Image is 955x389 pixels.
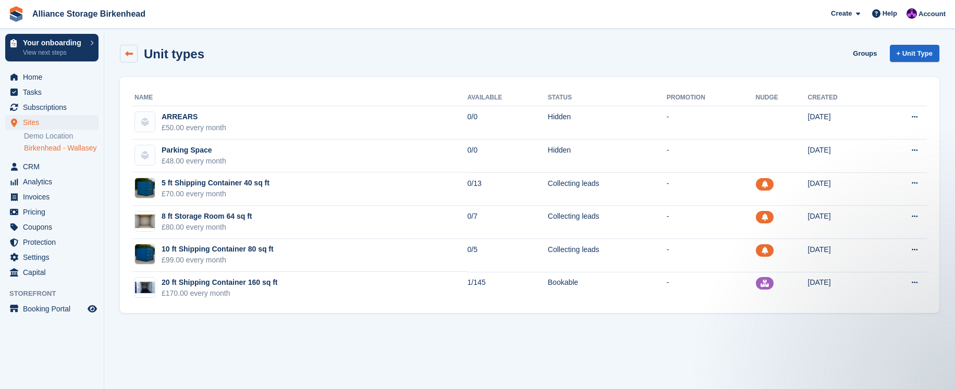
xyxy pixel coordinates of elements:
[467,106,547,140] td: 0/0
[23,302,85,316] span: Booking Portal
[5,100,99,115] a: menu
[548,106,667,140] td: Hidden
[162,222,252,233] div: £80.00 every month
[135,244,155,264] img: ChatGPT%20Image%20Jul%204,%202025,%2004_12_25%20PM.png
[5,302,99,316] a: menu
[808,172,877,206] td: [DATE]
[162,211,252,222] div: 8 ft Storage Room 64 sq ft
[5,190,99,204] a: menu
[5,85,99,99] a: menu
[23,159,85,174] span: CRM
[5,70,99,84] a: menu
[162,244,274,255] div: 10 ft Shipping Container 80 sq ft
[135,112,155,132] img: blank-unit-type-icon-ffbac7b88ba66c5e286b0e438baccc4b9c83835d4c34f86887a83fc20ec27e7b.svg
[5,235,99,249] a: menu
[135,215,155,228] img: ChatGPT%20Image%20Jul%204,%202025,%2004_21_08%20PM.png
[548,140,667,173] td: Hidden
[162,189,270,199] div: £70.00 every month
[24,143,99,153] a: Birkenhead - Wallasey
[5,34,99,61] a: Your onboarding View next steps
[5,205,99,219] a: menu
[86,303,99,315] a: Preview store
[23,85,85,99] span: Tasks
[548,239,667,272] td: Collecting leads
[548,206,667,239] td: Collecting leads
[883,8,897,19] span: Help
[135,178,155,198] img: ChatGPT%20Image%20Jul%204,%202025,%2004_12_28%20PM.png
[132,90,467,106] th: Name
[667,106,756,140] td: -
[28,5,150,22] a: Alliance Storage Birkenhead
[5,174,99,189] a: menu
[5,159,99,174] a: menu
[8,6,24,22] img: stora-icon-8386f47178a22dfd0bd8f6a31ec36ba5ce8667c1dd55bd0f319d3a0aa187defe.svg
[5,115,99,130] a: menu
[548,90,667,106] th: Status
[162,122,226,133] div: £50.00 every month
[890,45,939,62] a: + Unit Type
[23,250,85,265] span: Settings
[808,239,877,272] td: [DATE]
[467,272,547,305] td: 1/145
[467,140,547,173] td: 0/0
[23,48,85,57] p: View next steps
[162,111,226,122] div: ARREARS
[667,272,756,305] td: -
[23,220,85,234] span: Coupons
[808,140,877,173] td: [DATE]
[162,288,277,299] div: £170.00 every month
[667,206,756,239] td: -
[467,90,547,106] th: Available
[5,265,99,280] a: menu
[919,9,946,19] span: Account
[831,8,852,19] span: Create
[162,156,226,167] div: £48.00 every month
[23,265,85,280] span: Capital
[162,255,274,266] div: £99.00 every month
[667,90,756,106] th: Promotion
[144,47,204,61] h2: Unit types
[548,172,667,206] td: Collecting leads
[23,115,85,130] span: Sites
[667,172,756,206] td: -
[667,140,756,173] td: -
[9,288,104,299] span: Storefront
[907,8,917,19] img: Romilly Norton
[23,70,85,84] span: Home
[162,178,270,189] div: 5 ft Shipping Container 40 sq ft
[23,100,85,115] span: Subscriptions
[23,174,85,189] span: Analytics
[548,272,667,305] td: Bookable
[756,90,808,106] th: Nudge
[467,239,547,272] td: 0/5
[23,205,85,219] span: Pricing
[808,106,877,140] td: [DATE]
[23,39,85,46] p: Your onboarding
[23,190,85,204] span: Invoices
[5,220,99,234] a: menu
[849,45,881,62] a: Groups
[162,277,277,288] div: 20 ft Shipping Container 160 sq ft
[808,90,877,106] th: Created
[135,145,155,165] img: blank-unit-type-icon-ffbac7b88ba66c5e286b0e438baccc4b9c83835d4c34f86887a83fc20ec27e7b.svg
[24,131,99,141] a: Demo Location
[135,282,155,293] img: dji_fly_20250523_133306_0275_1748718634455_photo.JPG
[5,250,99,265] a: menu
[808,206,877,239] td: [DATE]
[667,239,756,272] td: -
[467,172,547,206] td: 0/13
[23,235,85,249] span: Protection
[808,272,877,305] td: [DATE]
[467,206,547,239] td: 0/7
[162,145,226,156] div: Parking Space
